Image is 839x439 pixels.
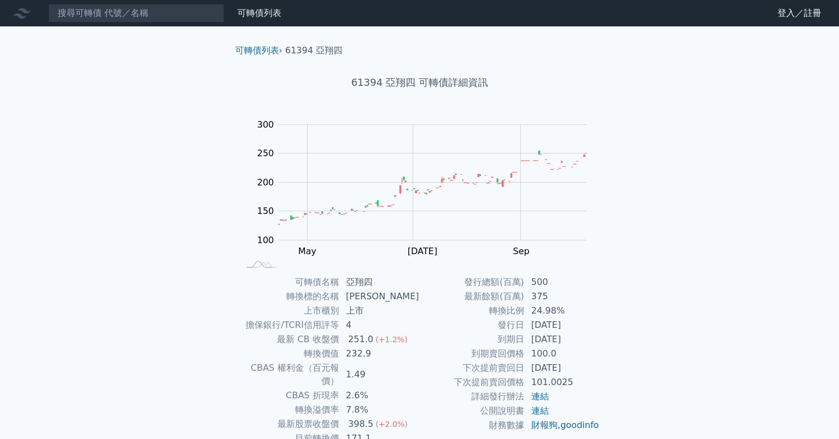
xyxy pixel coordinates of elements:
[560,420,599,430] a: goodinfo
[340,318,420,332] td: 4
[420,318,525,332] td: 發行日
[346,418,376,431] div: 398.5
[420,332,525,347] td: 到期日
[531,405,549,416] a: 連結
[525,418,600,432] td: ,
[257,235,274,245] tspan: 100
[340,403,420,417] td: 7.8%
[340,289,420,304] td: [PERSON_NAME]
[240,289,340,304] td: 轉換標的名稱
[240,388,340,403] td: CBAS 折現率
[240,318,340,332] td: 擔保銀行/TCRI信用評等
[525,318,600,332] td: [DATE]
[513,246,530,256] tspan: Sep
[420,375,525,389] td: 下次提前賣回價格
[298,246,316,256] tspan: May
[257,119,274,130] tspan: 300
[769,4,830,22] a: 登入／註冊
[235,45,279,56] a: 可轉債列表
[531,420,558,430] a: 財報狗
[257,206,274,216] tspan: 150
[420,289,525,304] td: 最新餘額(百萬)
[375,420,407,429] span: (+2.0%)
[252,119,603,279] g: Chart
[340,361,420,388] td: 1.49
[340,347,420,361] td: 232.9
[237,8,281,18] a: 可轉債列表
[420,304,525,318] td: 轉換比例
[525,375,600,389] td: 101.0025
[240,275,340,289] td: 可轉債名稱
[257,148,274,158] tspan: 250
[285,44,342,57] li: 61394 亞翔四
[525,275,600,289] td: 500
[240,347,340,361] td: 轉換價值
[420,418,525,432] td: 財務數據
[525,289,600,304] td: 375
[240,403,340,417] td: 轉換溢價率
[240,304,340,318] td: 上市櫃別
[420,347,525,361] td: 到期賣回價格
[525,304,600,318] td: 24.98%
[48,4,224,23] input: 搜尋可轉債 代號／名稱
[420,361,525,375] td: 下次提前賣回日
[226,75,613,90] h1: 61394 亞翔四 可轉債詳細資訊
[340,275,420,289] td: 亞翔四
[408,246,437,256] tspan: [DATE]
[420,275,525,289] td: 發行總額(百萬)
[525,332,600,347] td: [DATE]
[240,332,340,347] td: 最新 CB 收盤價
[340,304,420,318] td: 上市
[346,333,376,346] div: 251.0
[525,347,600,361] td: 100.0
[531,391,549,402] a: 連結
[375,335,407,344] span: (+1.2%)
[240,417,340,431] td: 最新股票收盤價
[525,361,600,375] td: [DATE]
[420,389,525,404] td: 詳細發行辦法
[340,388,420,403] td: 2.6%
[257,177,274,188] tspan: 200
[420,404,525,418] td: 公開說明書
[240,361,340,388] td: CBAS 權利金（百元報價）
[235,44,282,57] li: ›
